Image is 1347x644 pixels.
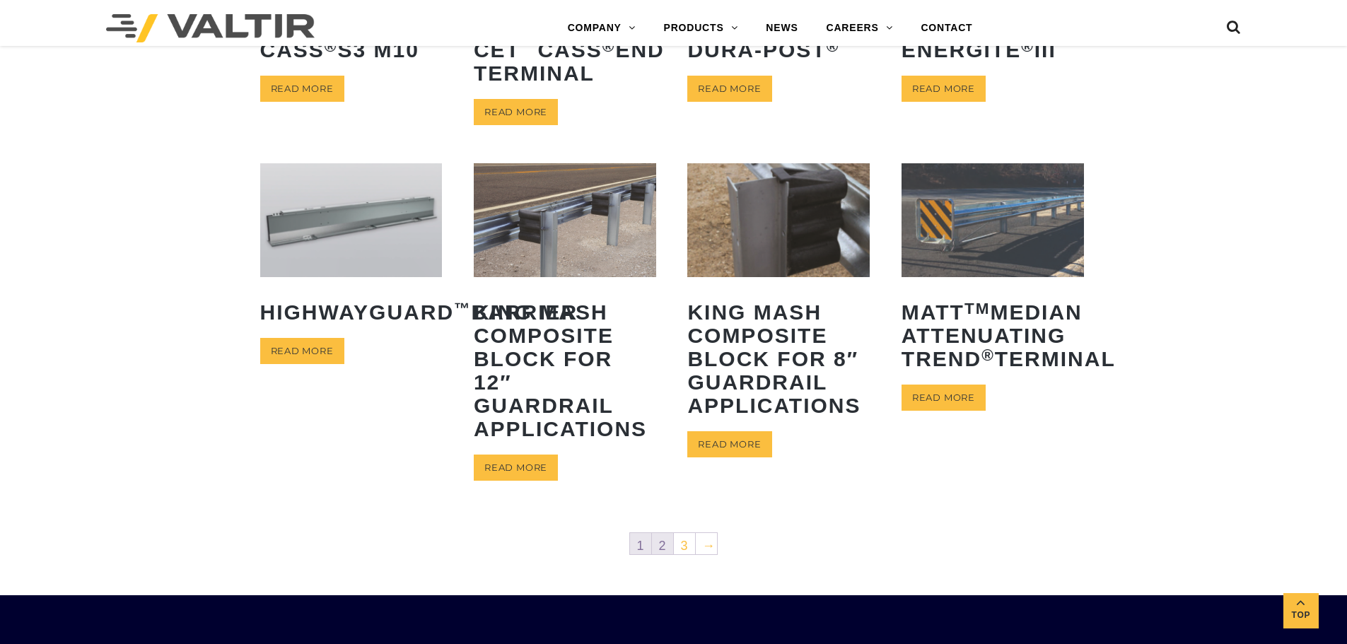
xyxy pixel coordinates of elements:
[474,99,558,125] a: Read more about “CET™ CASS® End Terminal”
[902,385,986,411] a: Read more about “MATTTM Median Attenuating TREND® Terminal”
[454,300,472,317] sup: ™
[696,533,717,554] a: →
[902,28,1084,72] h2: ENERGITE III
[687,76,771,102] a: Read more about “Dura-Post®”
[106,14,315,42] img: Valtir
[906,14,986,42] a: CONTACT
[474,28,656,95] h2: CET CASS End Terminal
[687,290,870,428] h2: King MASH Composite Block for 8″ Guardrail Applications
[687,163,870,428] a: King MASH Composite Block for 8″ Guardrail Applications
[1021,37,1034,55] sup: ®
[260,532,1087,560] nav: Product Pagination
[260,338,344,364] a: Read more about “HighwayGuard™ Barrier”
[260,28,443,72] h2: CASS S3 M10
[260,290,443,334] h2: HighwayGuard Barrier
[1283,593,1319,628] a: Top
[902,76,986,102] a: Read more about “ENERGITE® III”
[752,14,812,42] a: NEWS
[260,163,443,334] a: HighwayGuard™Barrier
[474,163,656,451] a: King MASH Composite Block for 12″ Guardrail Applications
[812,14,907,42] a: CAREERS
[474,290,656,451] h2: King MASH Composite Block for 12″ Guardrail Applications
[325,37,338,55] sup: ®
[902,163,1084,381] a: MATTTMMedian Attenuating TREND®Terminal
[474,455,558,481] a: Read more about “King MASH Composite Block for 12" Guardrail Applications”
[260,76,344,102] a: Read more about “CASS® S3 M10”
[652,533,673,554] a: 2
[687,28,870,72] h2: Dura-Post
[1283,607,1319,623] span: Top
[602,37,616,55] sup: ®
[630,533,651,554] span: 1
[827,37,840,55] sup: ®
[520,37,538,55] sup: ™
[902,290,1084,381] h2: MATT Median Attenuating TREND Terminal
[674,533,695,554] a: 3
[687,431,771,457] a: Read more about “King MASH Composite Block for 8" Guardrail Applications”
[981,346,995,364] sup: ®
[964,300,991,317] sup: TM
[650,14,752,42] a: PRODUCTS
[554,14,650,42] a: COMPANY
